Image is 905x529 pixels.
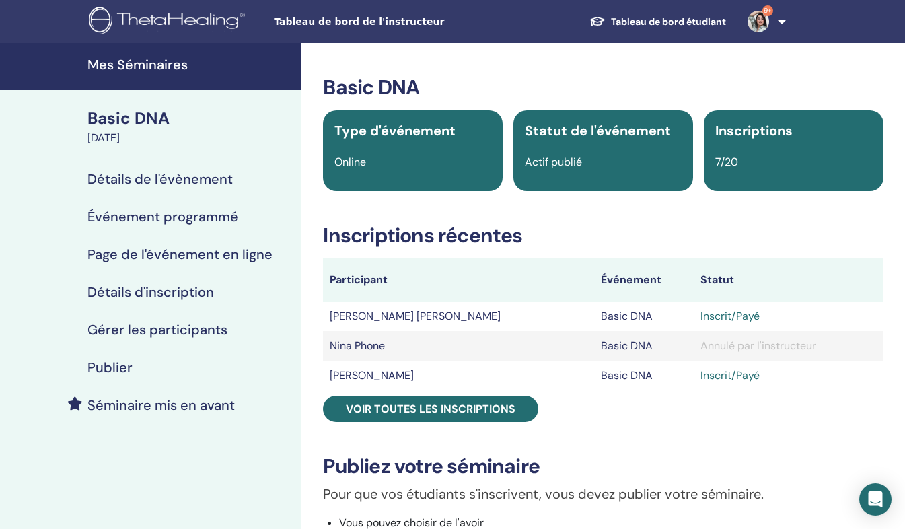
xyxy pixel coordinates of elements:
[87,322,227,338] h4: Gérer les participants
[87,171,233,187] h4: Détails de l'évènement
[525,122,671,139] span: Statut de l'événement
[859,483,892,516] div: Open Intercom Messenger
[323,302,594,331] td: [PERSON_NAME] [PERSON_NAME]
[323,223,883,248] h3: Inscriptions récentes
[87,397,235,413] h4: Séminaire mis en avant
[274,15,476,29] span: Tableau de bord de l'instructeur
[323,396,538,422] a: Voir toutes les inscriptions
[579,9,737,34] a: Tableau de bord étudiant
[594,258,693,302] th: Événement
[87,209,238,225] h4: Événement programmé
[323,258,594,302] th: Participant
[589,15,606,27] img: graduation-cap-white.svg
[323,75,883,100] h3: Basic DNA
[79,107,301,146] a: Basic DNA[DATE]
[694,258,883,302] th: Statut
[715,155,738,169] span: 7/20
[87,246,273,262] h4: Page de l'événement en ligne
[334,155,366,169] span: Online
[525,155,582,169] span: Actif publié
[762,5,773,16] span: 9+
[334,122,456,139] span: Type d'événement
[700,367,877,384] div: Inscrit/Payé
[594,302,693,331] td: Basic DNA
[346,402,515,416] span: Voir toutes les inscriptions
[87,57,293,73] h4: Mes Séminaires
[323,331,594,361] td: Nina Phone
[700,338,877,354] div: Annulé par l'instructeur
[87,130,293,146] div: [DATE]
[748,11,769,32] img: default.jpg
[87,359,133,376] h4: Publier
[87,107,293,130] div: Basic DNA
[594,361,693,390] td: Basic DNA
[323,454,883,479] h3: Publiez votre séminaire
[89,7,250,37] img: logo.png
[87,284,214,300] h4: Détails d'inscription
[700,308,877,324] div: Inscrit/Payé
[715,122,793,139] span: Inscriptions
[323,361,594,390] td: [PERSON_NAME]
[594,331,693,361] td: Basic DNA
[323,484,883,504] p: Pour que vos étudiants s'inscrivent, vous devez publier votre séminaire.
